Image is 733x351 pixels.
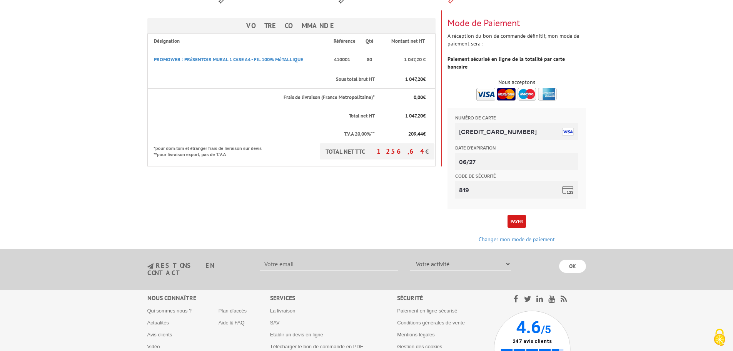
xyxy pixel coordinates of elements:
[8,8,131,13] label: Numéro de carte
[270,308,296,314] a: La livraison
[397,320,465,326] a: Conditions générales de vente
[382,76,426,83] p: €
[8,73,131,90] input: CVC
[397,294,494,302] div: Sécurité
[147,294,270,302] div: Nous connaître
[479,236,555,243] a: Changer mon mode de paiement
[154,38,325,45] p: Désignation
[8,15,131,32] input: 1234 1234 1234 1234
[147,332,172,338] a: Avis clients
[476,88,557,101] img: accepted.png
[442,10,592,243] div: A réception du bon de commande définitif, mon mode de paiement sera :
[447,55,565,70] strong: Paiement sécurisé en ligne de la totalité par carte bancaire
[414,94,423,101] span: 0,00
[397,344,442,349] a: Gestion des cookies
[219,320,245,326] a: Aide & FAQ
[332,38,357,45] p: Référence
[8,66,131,71] label: Code de sécurité
[397,332,435,338] a: Mentions légales
[320,143,434,160] p: TOTAL NET TTC €
[270,344,363,349] a: Télécharger le bon de commande en PDF
[332,52,357,67] p: 410001
[405,76,423,82] span: 1 047,20
[364,38,374,45] p: Qté
[270,332,323,338] a: Etablir un devis en ligne
[219,308,247,314] a: Plan d'accès
[559,260,586,273] input: OK
[382,113,426,120] p: €
[270,320,280,326] a: SAV
[147,71,376,89] th: Sous total brut HT
[147,263,154,270] img: newsletter.jpg
[147,89,376,107] th: Frais de livraison (France Metropolitaine)*
[710,328,729,347] img: Cookies (fenêtre modale)
[382,131,426,138] p: €
[447,78,586,86] div: Nous acceptons
[147,320,169,326] a: Actualités
[154,56,303,63] a: PROMOWEB : PRéSENTOIR MURAL 1 CASE A4 - FIL 100% MéTALLIQUE
[260,257,398,270] input: Votre email
[408,131,423,137] span: 209,44
[8,38,131,43] label: Date d'expiration
[377,147,425,156] span: 1 256,64
[405,113,423,119] span: 1 047,20
[508,215,526,228] button: Payer
[382,56,426,64] p: 1 047,20 €
[706,325,733,351] button: Cookies (fenêtre modale)
[147,308,192,314] a: Qui sommes nous ?
[382,38,434,45] p: Montant net HT
[382,94,426,101] p: €
[364,56,374,64] p: 80
[397,308,457,314] a: Paiement en ligne sécurisé
[147,344,160,349] a: Vidéo
[8,45,131,62] input: MM / AA
[147,107,376,125] th: Total net HT
[147,18,436,34] h3: Votre Commande
[447,18,586,28] h3: Mode de Paiement
[147,262,249,276] h3: restons en contact
[154,143,269,158] p: *pour dom-tom et étranger frais de livraison sur devis **pour livraison export, pas de T.V.A
[154,131,375,138] p: T.V.A 20,00%**
[270,294,397,302] div: Services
